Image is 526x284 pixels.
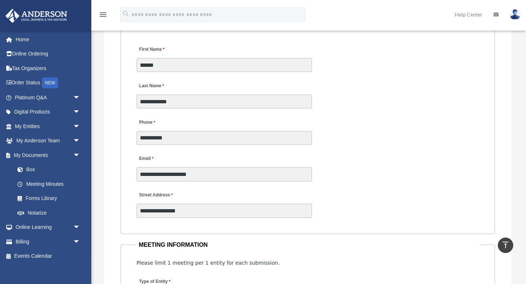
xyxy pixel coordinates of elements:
[137,191,206,200] label: Street Address
[73,134,88,149] span: arrow_drop_down
[73,220,88,235] span: arrow_drop_down
[137,81,166,91] label: Last Name
[10,206,91,220] a: Notarize
[42,77,58,88] div: NEW
[5,32,91,47] a: Home
[3,9,69,23] img: Anderson Advisors Platinum Portal
[5,148,91,162] a: My Documentsarrow_drop_down
[5,249,91,264] a: Events Calendar
[122,10,130,18] i: search
[5,76,91,91] a: Order StatusNEW
[137,154,155,164] label: Email
[137,118,157,127] label: Phone
[5,61,91,76] a: Tax Organizers
[5,220,91,235] a: Online Learningarrow_drop_down
[5,47,91,61] a: Online Ordering
[136,240,480,250] legend: MEETING INFORMATION
[99,10,107,19] i: menu
[10,162,91,177] a: Box
[73,148,88,163] span: arrow_drop_down
[5,90,91,105] a: Platinum Q&Aarrow_drop_down
[137,45,166,55] label: First Name
[73,90,88,105] span: arrow_drop_down
[10,191,91,206] a: Forms Library
[99,13,107,19] a: menu
[73,105,88,120] span: arrow_drop_down
[5,234,91,249] a: Billingarrow_drop_down
[5,105,91,119] a: Digital Productsarrow_drop_down
[5,119,91,134] a: My Entitiesarrow_drop_down
[137,260,280,266] span: Please limit 1 meeting per 1 entity for each submission.
[5,134,91,148] a: My Anderson Teamarrow_drop_down
[10,177,88,191] a: Meeting Minutes
[73,234,88,249] span: arrow_drop_down
[501,241,510,249] i: vertical_align_top
[73,119,88,134] span: arrow_drop_down
[510,9,521,20] img: User Pic
[498,238,513,253] a: vertical_align_top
